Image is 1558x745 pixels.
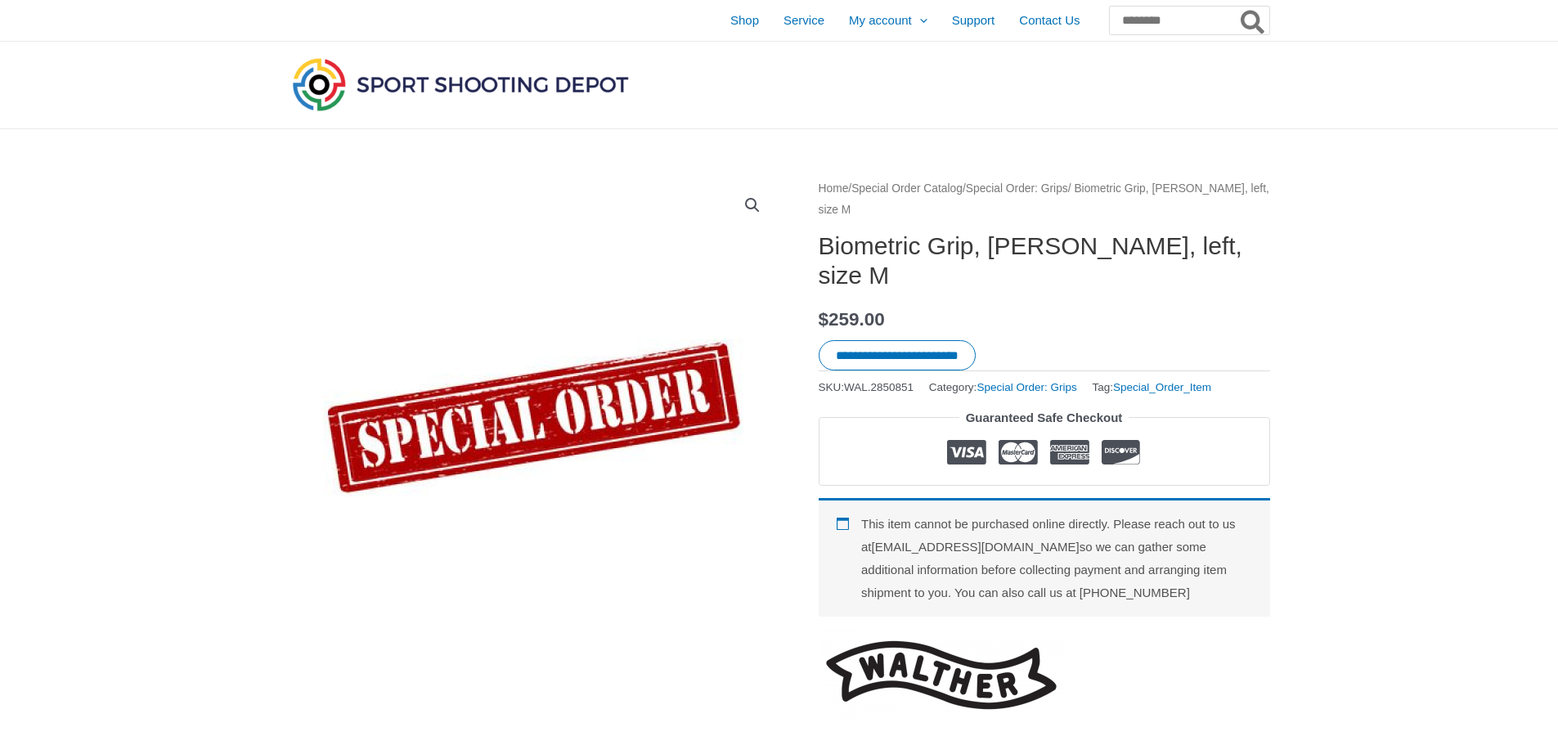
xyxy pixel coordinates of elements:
img: Biometric Grip, Blue Angel, left, size M [289,178,779,669]
span: Tag: [1092,377,1211,397]
a: Special_Order_Item [1113,381,1211,393]
a: Special Order: Grips [977,381,1076,393]
a: Special Order Catalog [851,182,963,195]
span: SKU: [819,377,914,397]
bdi: 259.00 [819,309,885,330]
img: Sport Shooting Depot [289,54,632,114]
a: Home [819,182,849,195]
a: View full-screen image gallery [738,191,767,220]
button: Search [1237,7,1269,34]
h1: Biometric Grip, [PERSON_NAME], left, size M [819,231,1270,290]
span: Category: [929,377,1077,397]
legend: Guaranteed Safe Checkout [959,406,1129,429]
span: $ [819,309,829,330]
nav: Breadcrumb [819,178,1270,220]
a: Walther [819,629,1064,721]
span: WAL.2850851 [844,381,914,393]
div: This item cannot be purchased online directly. Please reach out to us at [EMAIL_ADDRESS][DOMAIN_N... [819,498,1270,616]
a: Special Order: Grips [966,182,1068,195]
